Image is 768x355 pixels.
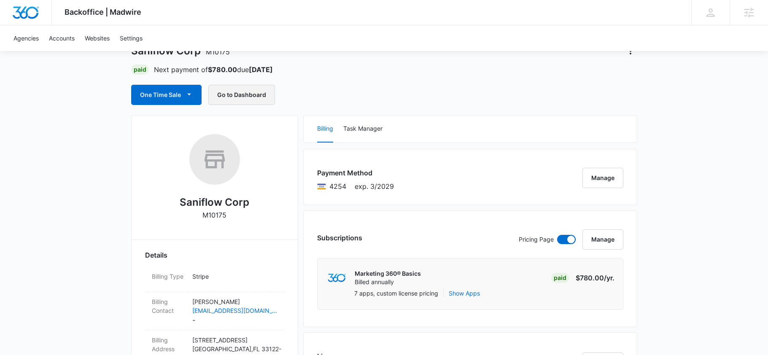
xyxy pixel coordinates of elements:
p: $780.00 [575,273,614,283]
a: Accounts [44,25,80,51]
span: /yr. [604,274,614,282]
strong: [DATE] [249,65,273,74]
dt: Billing Address [152,336,186,353]
span: Visa ending with [329,181,346,191]
h3: Subscriptions [317,233,362,243]
p: Marketing 360® Basics [355,269,421,278]
div: Paid [131,65,149,75]
p: Next payment of due [154,65,273,75]
button: Billing [317,116,333,143]
div: Paid [551,273,569,283]
a: Websites [80,25,115,51]
button: Manage [582,168,623,188]
dt: Billing Type [152,272,186,281]
a: Agencies [8,25,44,51]
button: One Time Sale [131,85,202,105]
dd: - [192,297,278,325]
button: Show Apps [449,289,480,298]
div: Billing TypeStripe [145,267,284,292]
dt: Billing Contact [152,297,186,315]
h3: Payment Method [317,168,394,178]
p: M10175 [202,210,226,220]
button: Actions [624,44,637,58]
p: Billed annually [355,278,421,286]
p: 7 apps, custom license pricing [354,289,438,298]
img: marketing360Logo [328,274,346,282]
a: Settings [115,25,148,51]
h1: Saniflow Corp [131,45,230,57]
a: [EMAIL_ADDRESS][DOMAIN_NAME] [192,306,278,315]
span: M10175 [206,48,230,56]
h2: Saniflow Corp [180,195,249,210]
strong: $780.00 [208,65,237,74]
p: Pricing Page [519,235,554,244]
p: Stripe [192,272,278,281]
p: [PERSON_NAME] [192,297,278,306]
div: Billing Contact[PERSON_NAME][EMAIL_ADDRESS][DOMAIN_NAME]- [145,292,284,331]
button: Go to Dashboard [208,85,275,105]
button: Manage [582,229,623,250]
span: Backoffice | Madwire [65,8,141,16]
span: exp. 3/2029 [355,181,394,191]
button: Task Manager [343,116,383,143]
span: Details [145,250,167,260]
